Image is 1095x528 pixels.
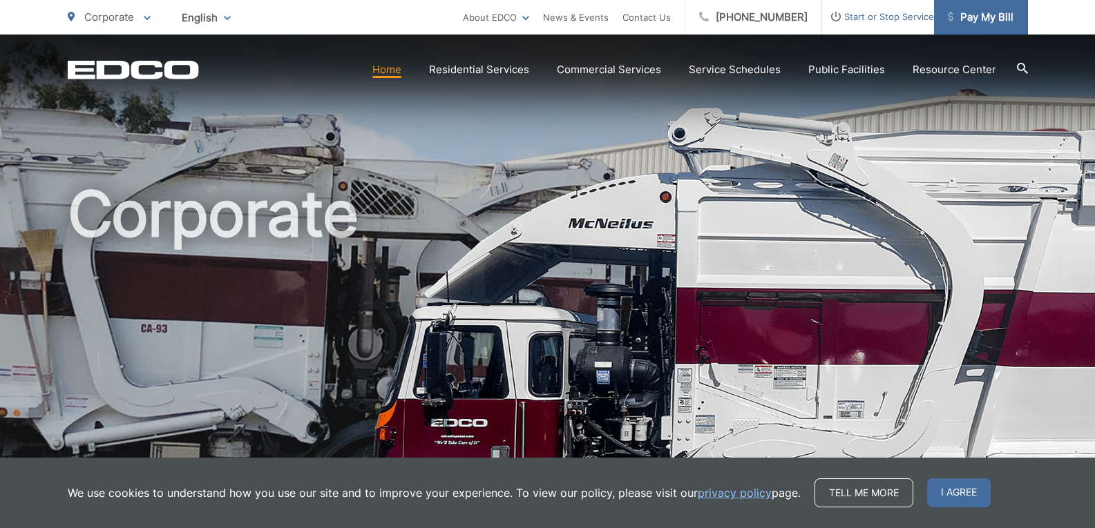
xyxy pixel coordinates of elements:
a: Public Facilities [808,61,885,78]
a: Resource Center [913,61,996,78]
a: About EDCO [463,9,529,26]
a: Service Schedules [689,61,781,78]
a: Tell me more [815,478,913,507]
a: Residential Services [429,61,529,78]
a: Commercial Services [557,61,661,78]
a: Contact Us [622,9,671,26]
span: Pay My Bill [948,9,1013,26]
a: privacy policy [698,485,772,501]
span: I agree [927,478,991,507]
a: EDCD logo. Return to the homepage. [68,60,199,79]
a: Home [372,61,401,78]
span: Corporate [84,10,134,23]
p: We use cookies to understand how you use our site and to improve your experience. To view our pol... [68,485,801,501]
span: English [171,6,241,30]
a: News & Events [543,9,609,26]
